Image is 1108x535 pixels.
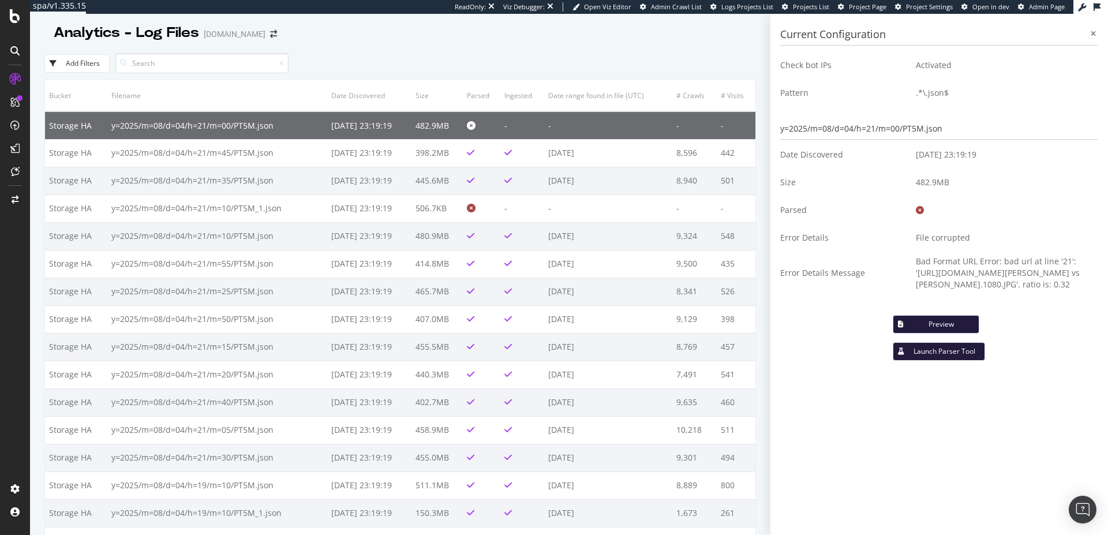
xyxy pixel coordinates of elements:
td: 480.9MB [411,222,463,250]
td: 414.8MB [411,250,463,278]
div: Add Filters [66,58,100,68]
span: Project Settings [906,2,953,11]
td: [DATE] 23:19:19 [327,278,411,305]
th: # Visits [717,80,755,111]
th: Bucket [45,80,107,111]
td: [DATE] 23:19:19 [327,416,411,444]
td: 9,500 [672,250,717,278]
td: [DATE] [544,499,672,527]
td: 455.5MB [411,333,463,361]
td: [DATE] [544,416,672,444]
td: [DATE] [544,167,672,194]
td: y=2025/m=08/d=04/h=21/m=55/PT5M.json [107,250,327,278]
td: 457 [717,333,755,361]
td: Size [780,169,907,196]
td: Storage HA [45,194,107,222]
td: y=2025/m=08/d=04/h=21/m=30/PT5M.json [107,444,327,472]
td: 9,129 [672,305,717,333]
td: 1,673 [672,499,717,527]
td: [DATE] [544,305,672,333]
td: 150.3MB [411,499,463,527]
span: Open in dev [972,2,1009,11]
td: y=2025/m=08/d=04/h=21/m=50/PT5M.json [107,305,327,333]
td: 455.0MB [411,444,463,472]
span: Admin Crawl List [651,2,702,11]
td: y=2025/m=08/d=04/h=21/m=20/PT5M.json [107,361,327,388]
td: - [672,111,717,139]
td: - [717,194,755,222]
td: [DATE] [544,361,672,388]
td: [DATE] 23:19:19 [327,139,411,167]
button: Launch Parser Tool [893,342,985,361]
span: Projects List [793,2,829,11]
td: 445.6MB [411,167,463,194]
td: [DATE] 23:19:19 [327,111,411,139]
span: Project Page [849,2,886,11]
td: [DATE] 23:19:19 [327,388,411,416]
td: y=2025/m=08/d=04/h=21/m=35/PT5M.json [107,167,327,194]
td: y=2025/m=08/d=04/h=21/m=40/PT5M.json [107,388,327,416]
td: [DATE] [544,333,672,361]
th: Date Discovered [327,80,411,111]
td: Storage HA [45,250,107,278]
a: Project Settings [895,2,953,12]
td: Storage HA [45,278,107,305]
td: [DATE] 23:19:19 [327,250,411,278]
a: Admin Crawl List [640,2,702,12]
td: Storage HA [45,139,107,167]
td: 440.3MB [411,361,463,388]
th: Parsed [463,80,500,111]
td: 501 [717,167,755,194]
th: Date range found in file (UTC) [544,80,672,111]
td: 548 [717,222,755,250]
td: 10,218 [672,416,717,444]
td: [DATE] 23:19:19 [327,361,411,388]
td: Parsed [780,196,907,224]
td: 402.7MB [411,388,463,416]
td: 506.7KB [411,194,463,222]
div: Viz Debugger: [503,2,545,12]
td: y=2025/m=08/d=04/h=21/m=05/PT5M.json [107,416,327,444]
div: arrow-right-arrow-left [270,30,277,38]
a: Project Page [838,2,886,12]
td: Storage HA [45,499,107,527]
td: [DATE] 23:19:19 [327,194,411,222]
div: y=2025/m=08/d=04/h=21/m=00/PT5M.json [780,118,1098,140]
a: Admin Page [1018,2,1065,12]
td: Pattern [780,79,907,107]
td: 511 [717,416,755,444]
span: Open Viz Editor [584,2,631,11]
h3: Current Configuration [780,24,1098,46]
td: 8,341 [672,278,717,305]
div: Analytics - Log Files [54,23,199,43]
td: 541 [717,361,755,388]
td: 494 [717,444,755,472]
td: 9,635 [672,388,717,416]
td: y=2025/m=08/d=04/h=21/m=10/PT5M.json [107,222,327,250]
td: Storage HA [45,416,107,444]
td: y=2025/m=08/d=04/h=21/m=15/PT5M.json [107,333,327,361]
td: y=2025/m=08/d=04/h=19/m=10/PT5M_1.json [107,499,327,527]
td: 9,324 [672,222,717,250]
td: - [500,111,544,139]
td: 482.9MB [907,169,1098,196]
a: Open Viz Editor [572,2,631,12]
td: [DATE] [544,388,672,416]
td: - [544,111,672,139]
td: 800 [717,472,755,499]
div: Open Intercom Messenger [1069,496,1096,523]
td: Storage HA [45,305,107,333]
td: y=2025/m=08/d=04/h=21/m=45/PT5M.json [107,139,327,167]
td: [DATE] 23:19:19 [327,444,411,472]
a: Open in dev [961,2,1009,12]
td: [DATE] 23:19:19 [327,222,411,250]
span: Admin Page [1029,2,1065,11]
td: Bad Format URL Error: bad url at line '21': '[URL][DOMAIN_NAME][PERSON_NAME] vs [PERSON_NAME].108... [907,252,1098,294]
td: 460 [717,388,755,416]
th: Size [411,80,463,111]
td: - [717,111,755,139]
td: 482.9MB [411,111,463,139]
td: y=2025/m=08/d=04/h=19/m=10/PT5M.json [107,472,327,499]
td: 8,596 [672,139,717,167]
button: Add Filters [44,54,110,73]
